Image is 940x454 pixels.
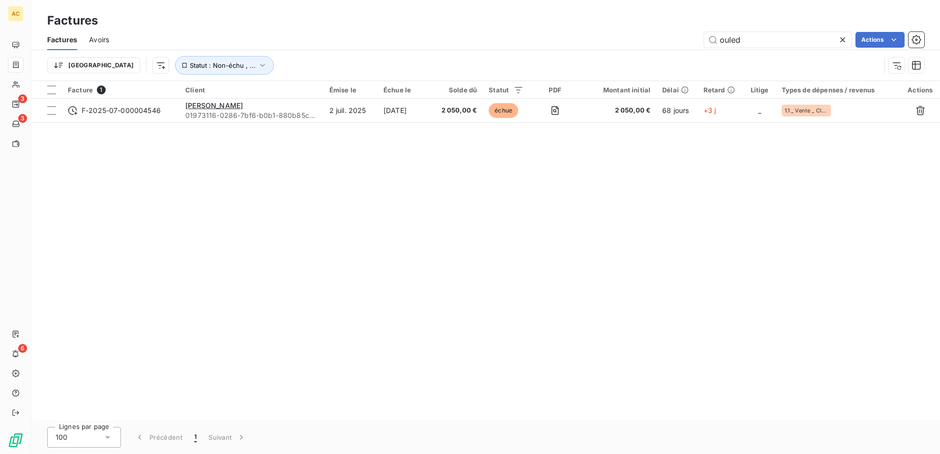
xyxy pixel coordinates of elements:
span: 6 [18,344,27,353]
span: Facture [68,86,93,94]
span: Statut : Non-échu , ... [190,61,256,69]
span: 1 [97,85,106,94]
button: Précédent [129,427,188,448]
span: 3 [18,114,27,123]
div: Retard [704,86,738,94]
h3: Factures [47,12,98,29]
div: Statut [489,86,524,94]
span: F-2025-07-000004546 [82,106,161,115]
button: Statut : Non-échu , ... [175,56,274,75]
button: Suivant [203,427,252,448]
iframe: Intercom live chat [907,421,930,444]
span: 3 [18,94,27,103]
div: Délai [662,86,692,94]
span: 1.1 _ Vente _ Clients [785,108,828,113]
span: [PERSON_NAME] [185,101,243,110]
span: 1 [194,432,197,442]
button: Actions [855,32,905,48]
div: Montant initial [587,86,650,94]
div: Actions [907,86,934,94]
div: Émise le [329,86,372,94]
td: 68 jours [656,99,698,122]
div: PDF [535,86,575,94]
span: 100 [56,432,67,442]
img: Logo LeanPay [8,432,24,448]
button: [GEOGRAPHIC_DATA] [47,57,140,73]
span: 2 050,00 € [438,106,477,115]
input: Rechercher [704,32,852,48]
span: 2 050,00 € [587,106,650,115]
button: 1 [188,427,203,448]
span: _ [758,106,761,114]
div: Solde dû [438,86,477,94]
td: [DATE] [378,99,432,122]
div: Échue le [383,86,426,94]
span: 01973116-0286-7bf6-b0b1-880b85c2ce86 [185,111,318,120]
div: AC [8,6,24,22]
span: Factures [47,35,77,45]
td: 2 juil. 2025 [323,99,378,122]
div: Litige [750,86,770,94]
span: Avoirs [89,35,109,45]
div: Types de dépenses / revenus [782,86,895,94]
span: échue [489,103,518,118]
div: Client [185,86,318,94]
span: +3 j [704,106,716,114]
